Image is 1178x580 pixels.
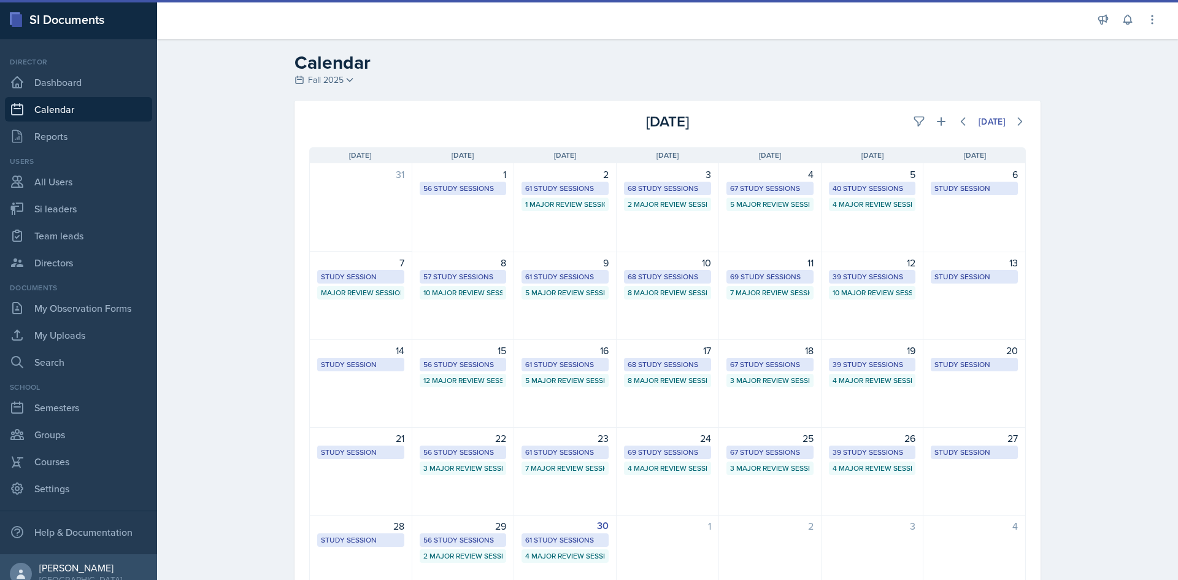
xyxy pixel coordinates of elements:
[321,287,401,298] div: Major Review Session
[979,117,1006,126] div: [DATE]
[420,343,507,358] div: 15
[730,199,810,210] div: 5 Major Review Sessions
[5,124,152,149] a: Reports
[423,463,503,474] div: 3 Major Review Sessions
[317,255,404,270] div: 7
[423,359,503,370] div: 56 Study Sessions
[730,183,810,194] div: 67 Study Sessions
[423,551,503,562] div: 2 Major Review Sessions
[525,463,605,474] div: 7 Major Review Sessions
[294,52,1041,74] h2: Calendar
[628,199,707,210] div: 2 Major Review Sessions
[5,296,152,320] a: My Observation Forms
[317,519,404,533] div: 28
[317,343,404,358] div: 14
[525,287,605,298] div: 5 Major Review Sessions
[931,343,1018,358] div: 20
[964,150,986,161] span: [DATE]
[5,476,152,501] a: Settings
[5,56,152,68] div: Director
[971,111,1014,132] button: [DATE]
[452,150,474,161] span: [DATE]
[554,150,576,161] span: [DATE]
[525,183,605,194] div: 61 Study Sessions
[5,70,152,95] a: Dashboard
[522,255,609,270] div: 9
[931,167,1018,182] div: 6
[934,359,1014,370] div: Study Session
[548,110,787,133] div: [DATE]
[624,167,711,182] div: 3
[726,519,814,533] div: 2
[308,74,344,87] span: Fall 2025
[726,255,814,270] div: 11
[423,535,503,546] div: 56 Study Sessions
[525,375,605,386] div: 5 Major Review Sessions
[321,447,401,458] div: Study Session
[525,359,605,370] div: 61 Study Sessions
[829,431,916,446] div: 26
[5,169,152,194] a: All Users
[730,287,810,298] div: 7 Major Review Sessions
[5,97,152,122] a: Calendar
[525,271,605,282] div: 61 Study Sessions
[5,422,152,447] a: Groups
[628,359,707,370] div: 68 Study Sessions
[833,183,912,194] div: 40 Study Sessions
[522,431,609,446] div: 23
[522,343,609,358] div: 16
[833,463,912,474] div: 4 Major Review Sessions
[39,562,122,574] div: [PERSON_NAME]
[829,255,916,270] div: 12
[420,519,507,533] div: 29
[423,375,503,386] div: 12 Major Review Sessions
[726,431,814,446] div: 25
[317,167,404,182] div: 31
[934,271,1014,282] div: Study Session
[833,271,912,282] div: 39 Study Sessions
[525,551,605,562] div: 4 Major Review Sessions
[321,535,401,546] div: Study Session
[931,255,1018,270] div: 13
[5,382,152,393] div: School
[5,520,152,544] div: Help & Documentation
[522,519,609,533] div: 30
[861,150,883,161] span: [DATE]
[934,447,1014,458] div: Study Session
[317,431,404,446] div: 21
[829,167,916,182] div: 5
[730,359,810,370] div: 67 Study Sessions
[420,167,507,182] div: 1
[525,447,605,458] div: 61 Study Sessions
[829,519,916,533] div: 3
[931,519,1018,533] div: 4
[5,156,152,167] div: Users
[5,395,152,420] a: Semesters
[423,183,503,194] div: 56 Study Sessions
[624,431,711,446] div: 24
[5,350,152,374] a: Search
[5,323,152,347] a: My Uploads
[5,250,152,275] a: Directors
[730,463,810,474] div: 3 Major Review Sessions
[525,535,605,546] div: 61 Study Sessions
[423,271,503,282] div: 57 Study Sessions
[624,255,711,270] div: 10
[726,167,814,182] div: 4
[420,431,507,446] div: 22
[730,271,810,282] div: 69 Study Sessions
[349,150,371,161] span: [DATE]
[628,463,707,474] div: 4 Major Review Sessions
[628,375,707,386] div: 8 Major Review Sessions
[730,375,810,386] div: 3 Major Review Sessions
[934,183,1014,194] div: Study Session
[5,196,152,221] a: Si leaders
[628,183,707,194] div: 68 Study Sessions
[624,343,711,358] div: 17
[321,359,401,370] div: Study Session
[423,447,503,458] div: 56 Study Sessions
[730,447,810,458] div: 67 Study Sessions
[656,150,679,161] span: [DATE]
[624,519,711,533] div: 1
[833,359,912,370] div: 39 Study Sessions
